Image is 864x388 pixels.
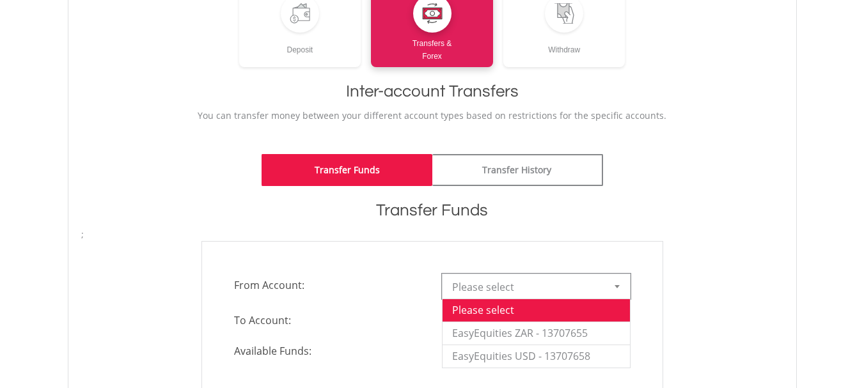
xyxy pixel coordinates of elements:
[81,80,783,103] h1: Inter-account Transfers
[432,154,603,186] a: Transfer History
[443,345,630,368] li: EasyEquities USD - 13707658
[503,33,625,56] div: Withdraw
[81,109,783,122] p: You can transfer money between your different account types based on restrictions for the specifi...
[224,344,432,359] span: Available Funds:
[443,322,630,345] li: EasyEquities ZAR - 13707655
[262,154,432,186] a: Transfer Funds
[371,33,493,63] div: Transfers & Forex
[224,309,432,332] span: To Account:
[81,199,783,222] h1: Transfer Funds
[443,299,630,322] li: Please select
[452,274,601,300] span: Please select
[224,274,432,297] span: From Account:
[239,33,361,56] div: Deposit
